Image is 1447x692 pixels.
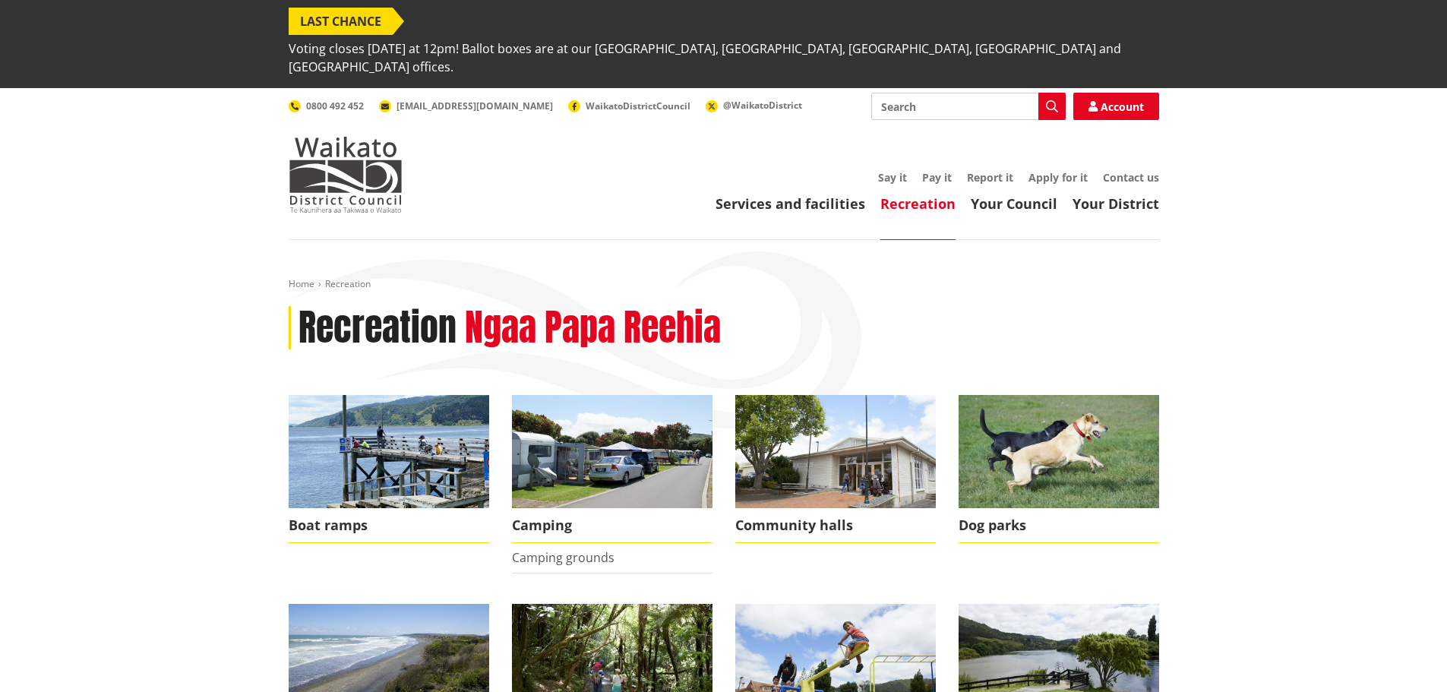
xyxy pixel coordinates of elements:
[289,100,364,112] a: 0800 492 452
[299,306,457,350] h1: Recreation
[512,549,615,566] a: Camping grounds
[871,93,1066,120] input: Search input
[735,395,936,543] a: Ngaruawahia Memorial Hall Community halls
[512,508,712,543] span: Camping
[1073,194,1159,213] a: Your District
[1103,170,1159,185] a: Contact us
[716,194,865,213] a: Services and facilities
[735,395,936,508] img: Ngaruawahia Memorial Hall
[959,508,1159,543] span: Dog parks
[289,137,403,213] img: Waikato District Council - Te Kaunihera aa Takiwaa o Waikato
[289,8,393,35] span: LAST CHANCE
[735,508,936,543] span: Community halls
[325,277,371,290] span: Recreation
[723,99,802,112] span: @WaikatoDistrict
[289,278,1159,291] nav: breadcrumb
[289,395,489,543] a: Port Waikato council maintained boat ramp Boat ramps
[379,100,553,112] a: [EMAIL_ADDRESS][DOMAIN_NAME]
[586,100,690,112] span: WaikatoDistrictCouncil
[967,170,1013,185] a: Report it
[959,395,1159,508] img: Find your local dog park
[880,194,956,213] a: Recreation
[1028,170,1088,185] a: Apply for it
[971,194,1057,213] a: Your Council
[922,170,952,185] a: Pay it
[289,508,489,543] span: Boat ramps
[959,395,1159,543] a: Find your local dog park Dog parks
[289,395,489,508] img: Port Waikato boat ramp
[465,306,721,350] h2: Ngaa Papa Reehia
[512,395,712,543] a: camping-ground-v2 Camping
[289,277,314,290] a: Home
[397,100,553,112] span: [EMAIL_ADDRESS][DOMAIN_NAME]
[706,99,802,112] a: @WaikatoDistrict
[512,395,712,508] img: camping-ground-v2
[289,35,1159,81] span: Voting closes [DATE] at 12pm! Ballot boxes are at our [GEOGRAPHIC_DATA], [GEOGRAPHIC_DATA], [GEOG...
[878,170,907,185] a: Say it
[306,100,364,112] span: 0800 492 452
[568,100,690,112] a: WaikatoDistrictCouncil
[1073,93,1159,120] a: Account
